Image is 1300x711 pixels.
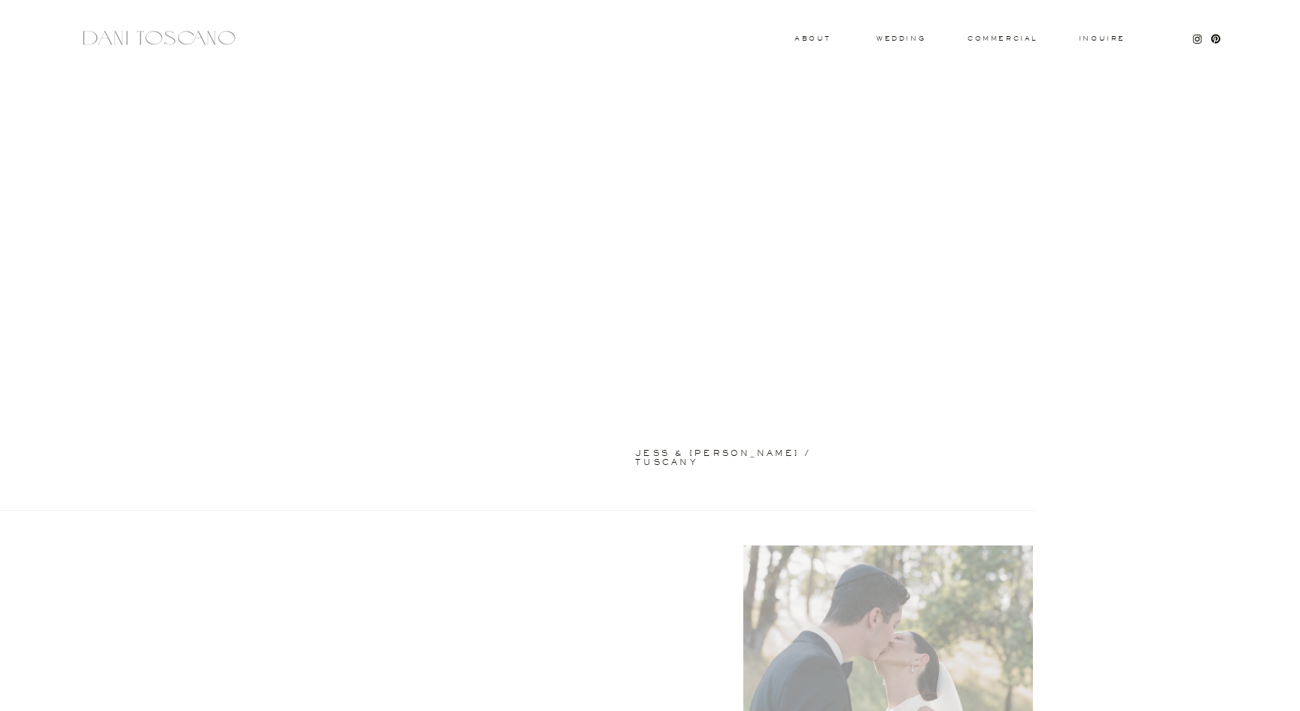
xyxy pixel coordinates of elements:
a: wedding [876,35,925,41]
a: jess & [PERSON_NAME] / tuscany [635,449,870,455]
a: Inquire [1078,35,1126,43]
a: About [794,35,828,41]
a: commercial [967,35,1037,41]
